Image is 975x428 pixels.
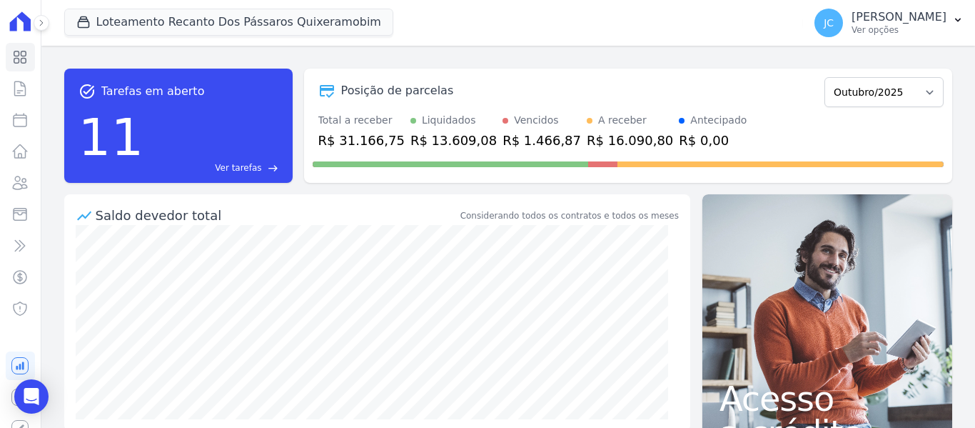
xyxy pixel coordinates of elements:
[852,24,946,36] p: Ver opções
[79,100,144,174] div: 11
[149,161,278,174] a: Ver tarefas east
[679,131,747,150] div: R$ 0,00
[719,382,935,416] span: Acesso
[268,163,278,174] span: east
[514,113,558,128] div: Vencidos
[341,82,454,99] div: Posição de parcelas
[690,113,747,128] div: Antecipado
[96,206,458,225] div: Saldo devedor total
[422,113,476,128] div: Liquidados
[79,83,96,100] span: task_alt
[824,18,834,28] span: JC
[318,113,405,128] div: Total a receber
[852,10,946,24] p: [PERSON_NAME]
[318,131,405,150] div: R$ 31.166,75
[101,83,205,100] span: Tarefas em aberto
[14,379,49,414] div: Open Intercom Messenger
[502,131,581,150] div: R$ 1.466,87
[215,161,261,174] span: Ver tarefas
[587,131,673,150] div: R$ 16.090,80
[598,113,647,128] div: A receber
[410,131,497,150] div: R$ 13.609,08
[803,3,975,43] button: JC [PERSON_NAME] Ver opções
[64,9,393,36] button: Loteamento Recanto Dos Pássaros Quixeramobim
[460,209,679,222] div: Considerando todos os contratos e todos os meses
